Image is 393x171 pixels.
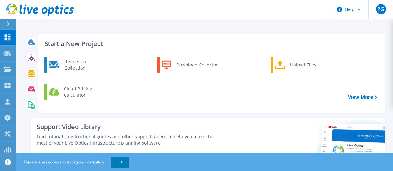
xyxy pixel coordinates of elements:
a: Download Collector [157,57,222,73]
a: Cloud Pricing Calculator [44,84,109,100]
span: PG [377,7,384,12]
div: Upload Files [287,59,334,71]
a: Request a Collection [44,57,109,73]
div: Support Video Library [37,123,221,131]
div: Download Collector [173,59,221,71]
div: Find tutorials, instructional guides and other support videos to help you make the most of your L... [37,134,221,146]
div: Request a Collection [61,59,107,71]
span: This site uses cookies to track your navigation. [17,157,129,168]
div: Cloud Pricing Calculator [61,86,107,98]
button: OK [111,157,129,168]
a: View More [348,94,377,100]
h3: Start a New Project [45,40,377,47]
a: Upload Files [271,57,335,73]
